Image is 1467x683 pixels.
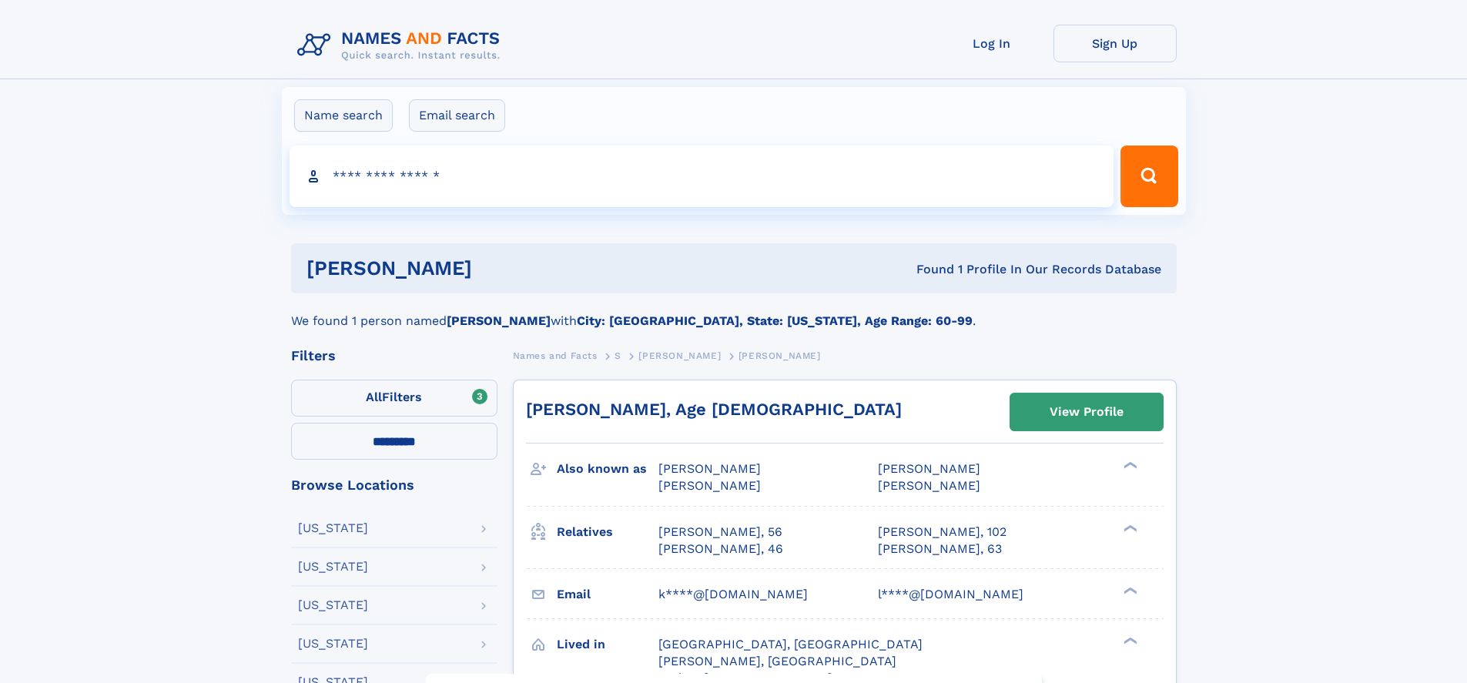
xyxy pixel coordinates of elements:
[658,637,923,651] span: [GEOGRAPHIC_DATA], [GEOGRAPHIC_DATA]
[291,380,497,417] label: Filters
[557,631,658,658] h3: Lived in
[615,350,621,361] span: S
[290,146,1114,207] input: search input
[291,349,497,363] div: Filters
[557,581,658,608] h3: Email
[577,313,973,328] b: City: [GEOGRAPHIC_DATA], State: [US_STATE], Age Range: 60-99
[557,519,658,545] h3: Relatives
[878,478,980,493] span: [PERSON_NAME]
[557,456,658,482] h3: Also known as
[1120,585,1138,595] div: ❯
[739,350,821,361] span: [PERSON_NAME]
[447,313,551,328] b: [PERSON_NAME]
[878,524,1006,541] a: [PERSON_NAME], 102
[1053,25,1177,62] a: Sign Up
[291,293,1177,330] div: We found 1 person named with .
[409,99,505,132] label: Email search
[658,478,761,493] span: [PERSON_NAME]
[638,346,721,365] a: [PERSON_NAME]
[513,346,598,365] a: Names and Facts
[526,400,902,419] a: [PERSON_NAME], Age [DEMOGRAPHIC_DATA]
[291,478,497,492] div: Browse Locations
[1120,146,1177,207] button: Search Button
[1120,635,1138,645] div: ❯
[306,259,695,278] h1: [PERSON_NAME]
[930,25,1053,62] a: Log In
[294,99,393,132] label: Name search
[298,522,368,534] div: [US_STATE]
[291,25,513,66] img: Logo Names and Facts
[638,350,721,361] span: [PERSON_NAME]
[1010,393,1163,430] a: View Profile
[298,599,368,611] div: [US_STATE]
[658,654,896,668] span: [PERSON_NAME], [GEOGRAPHIC_DATA]
[878,541,1002,557] a: [PERSON_NAME], 63
[694,261,1161,278] div: Found 1 Profile In Our Records Database
[658,461,761,476] span: [PERSON_NAME]
[1050,394,1124,430] div: View Profile
[1120,523,1138,533] div: ❯
[658,541,783,557] a: [PERSON_NAME], 46
[658,524,782,541] a: [PERSON_NAME], 56
[1120,460,1138,470] div: ❯
[615,346,621,365] a: S
[878,461,980,476] span: [PERSON_NAME]
[366,390,382,404] span: All
[298,561,368,573] div: [US_STATE]
[298,638,368,650] div: [US_STATE]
